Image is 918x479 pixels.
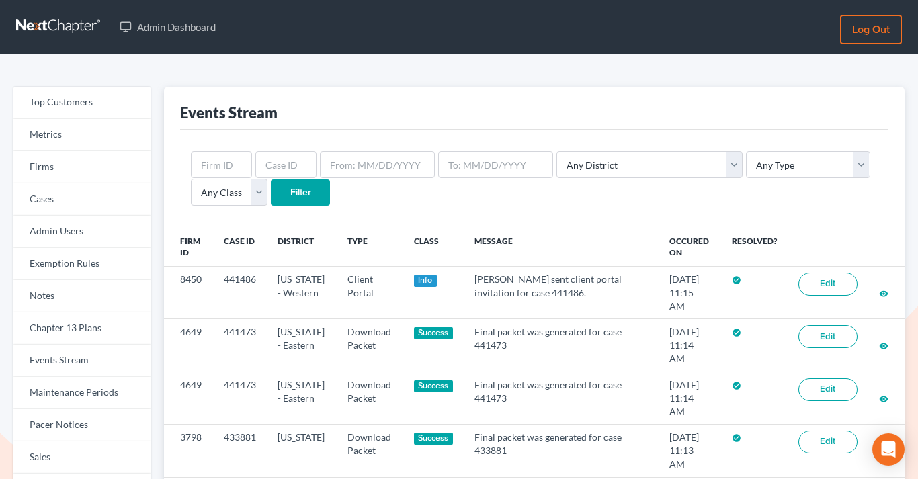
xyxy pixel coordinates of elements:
input: Firm ID [191,151,252,178]
td: [US_STATE] - Eastern [267,319,337,372]
a: Sales [13,441,151,474]
th: Case ID [213,228,267,267]
th: Occured On [659,228,721,267]
i: visibility [879,289,888,298]
i: check_circle [732,275,741,285]
a: visibility [879,339,888,351]
td: 4649 [164,372,212,424]
i: visibility [879,394,888,404]
th: Resolved? [721,228,788,267]
a: Events Stream [13,345,151,377]
th: Type [337,228,403,267]
td: Download Packet [337,319,403,372]
div: Success [414,380,453,392]
a: Firms [13,151,151,183]
td: [US_STATE] - Eastern [267,372,337,424]
a: Log out [840,15,902,44]
td: Download Packet [337,372,403,424]
a: Chapter 13 Plans [13,312,151,345]
a: Cases [13,183,151,216]
a: Exemption Rules [13,248,151,280]
td: [US_STATE] - Western [267,267,337,319]
a: visibility [879,392,888,404]
th: Message [464,228,659,267]
input: Case ID [255,151,317,178]
td: [DATE] 11:14 AM [659,372,721,424]
input: To: MM/DD/YYYY [438,151,553,178]
div: Success [414,433,453,445]
a: Edit [798,273,858,296]
a: Admin Dashboard [113,15,222,39]
i: check_circle [732,328,741,337]
a: Maintenance Periods [13,377,151,409]
td: 4649 [164,319,212,372]
td: 441486 [213,267,267,319]
input: From: MM/DD/YYYY [320,151,435,178]
td: Final packet was generated for case 433881 [464,425,659,477]
td: Download Packet [337,425,403,477]
th: Class [403,228,464,267]
a: Pacer Notices [13,409,151,441]
td: Final packet was generated for case 441473 [464,319,659,372]
th: District [267,228,337,267]
td: 3798 [164,425,212,477]
td: 441473 [213,372,267,424]
a: Edit [798,378,858,401]
th: Firm ID [164,228,212,267]
div: Success [414,327,453,339]
td: [DATE] 11:15 AM [659,267,721,319]
i: check_circle [732,433,741,443]
a: Metrics [13,119,151,151]
td: 8450 [164,267,212,319]
a: visibility [879,287,888,298]
td: 441473 [213,319,267,372]
a: Edit [798,325,858,348]
td: Client Portal [337,267,403,319]
a: Notes [13,280,151,312]
input: Filter [271,179,330,206]
a: Edit [798,431,858,453]
div: Open Intercom Messenger [872,433,905,466]
a: Admin Users [13,216,151,248]
td: [US_STATE] [267,425,337,477]
td: [DATE] 11:13 AM [659,425,721,477]
div: Info [414,275,437,287]
td: Final packet was generated for case 441473 [464,372,659,424]
div: Events Stream [180,103,278,122]
a: Top Customers [13,87,151,119]
i: visibility [879,341,888,351]
td: 433881 [213,425,267,477]
td: [PERSON_NAME] sent client portal invitation for case 441486. [464,267,659,319]
i: check_circle [732,381,741,390]
td: [DATE] 11:14 AM [659,319,721,372]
